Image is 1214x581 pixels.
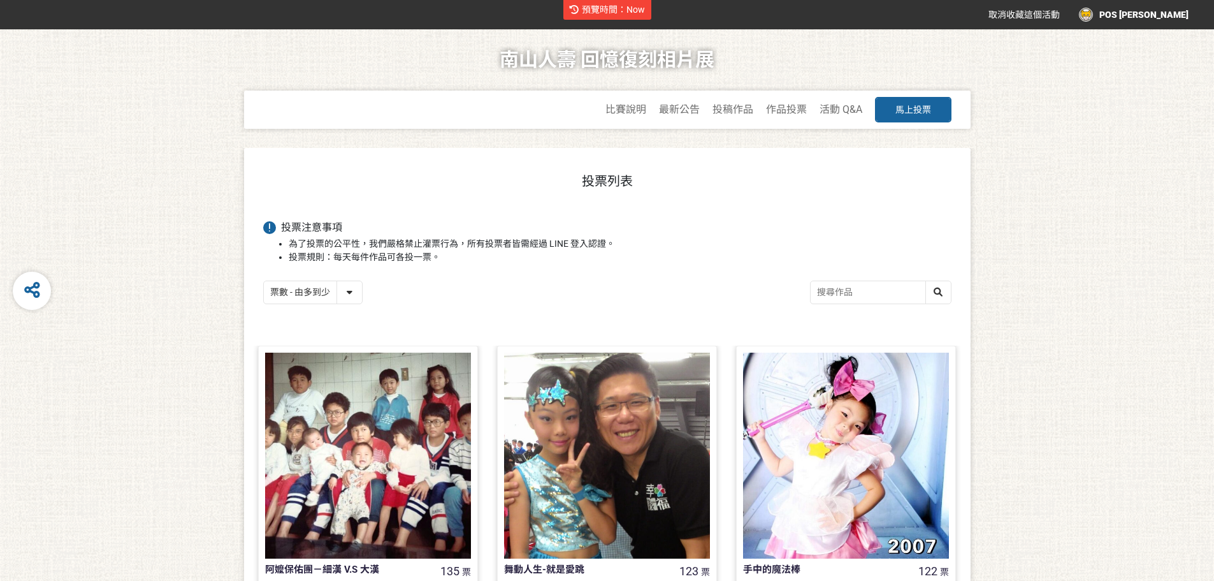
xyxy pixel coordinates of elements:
[701,567,710,577] span: 票
[940,567,949,577] span: 票
[820,103,862,115] a: 活動 Q&A
[988,10,1060,20] span: 取消收藏這個活動
[918,564,937,578] span: 122
[895,105,931,115] span: 馬上投票
[263,173,951,189] h1: 投票列表
[462,567,471,577] span: 票
[712,103,753,115] a: 投稿作品
[743,563,907,577] div: 手中的魔法棒
[811,281,951,304] input: 搜尋作品
[659,103,700,115] a: 最新公告
[582,4,645,15] span: 預覽時間：Now
[289,251,951,264] li: 投票規則：每天每件作品可各投一票。
[766,103,807,115] a: 作品投票
[605,103,646,115] a: 比賽說明
[679,564,698,578] span: 123
[281,221,342,233] span: 投票注意事項
[289,237,951,251] li: 為了投票的公平性，我們嚴格禁止灌票行為，所有投票者皆需經過 LINE 登入認證。
[875,97,951,122] button: 馬上投票
[265,563,430,577] div: 阿嬤保佑團－細漢 V.S 大漢
[504,563,668,577] div: 舞動人生-就是愛跳
[440,564,459,578] span: 135
[500,29,714,91] h1: 南山人壽 回憶復刻相片展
